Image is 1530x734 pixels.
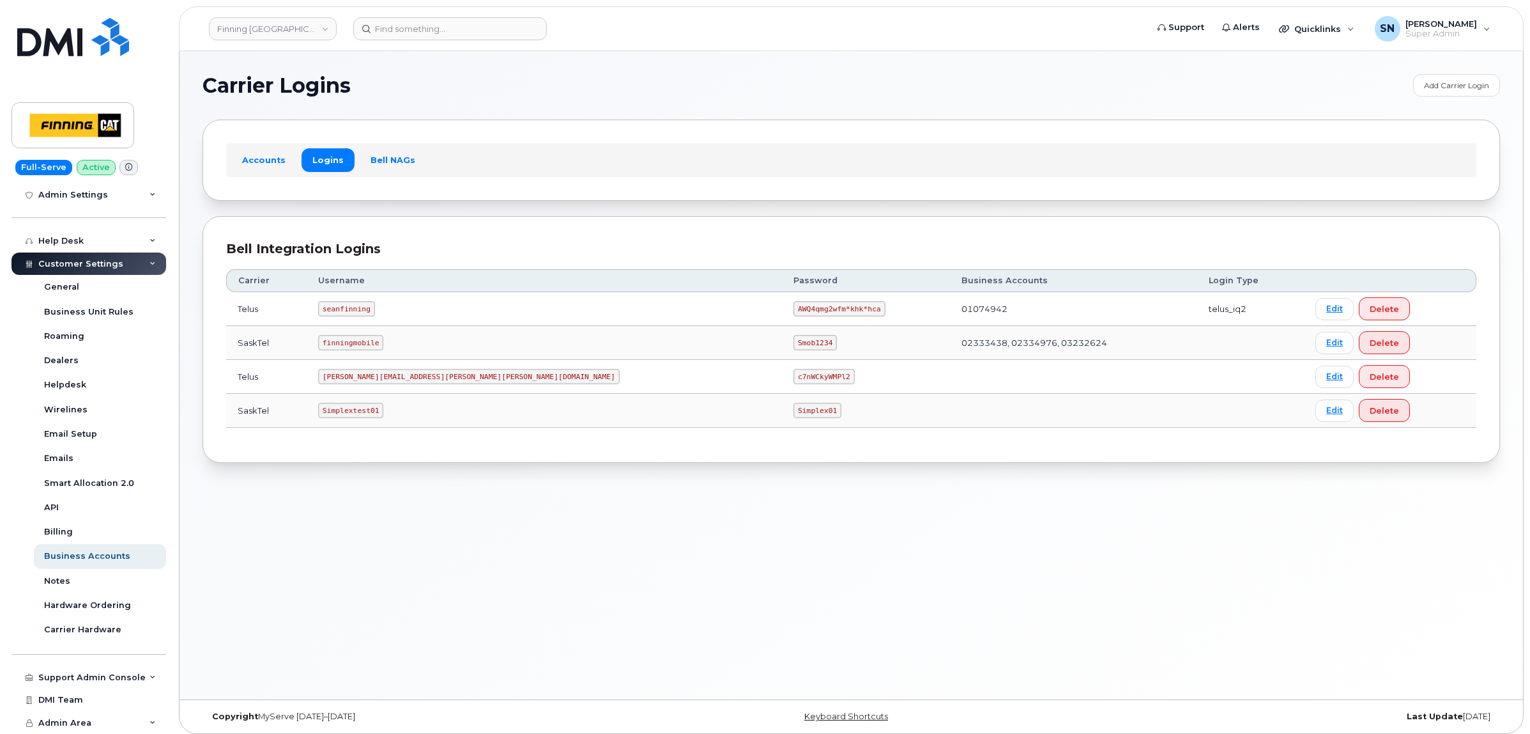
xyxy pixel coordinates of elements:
a: Add Carrier Login [1413,74,1500,97]
td: SaskTel [226,326,307,360]
button: Delete [1359,399,1410,422]
td: Telus [226,360,307,394]
code: seanfinning [318,301,375,316]
span: Carrier Logins [203,76,351,95]
td: SaskTel [226,394,307,428]
th: Carrier [226,269,307,292]
td: telus_iq2 [1197,292,1304,326]
span: Delete [1370,337,1399,349]
a: Edit [1315,366,1354,388]
div: Bell Integration Logins [226,240,1476,258]
a: Edit [1315,332,1354,354]
a: Accounts [231,148,296,171]
td: 01074942 [950,292,1197,326]
th: Login Type [1197,269,1304,292]
code: Smob1234 [793,335,837,350]
th: Business Accounts [950,269,1197,292]
strong: Copyright [212,712,258,721]
div: MyServe [DATE]–[DATE] [203,712,635,722]
th: Username [307,269,782,292]
button: Delete [1359,331,1410,354]
code: finningmobile [318,335,383,350]
a: Edit [1315,400,1354,422]
th: Password [782,269,950,292]
code: Simplextest01 [318,403,383,418]
td: 02333438, 02334976, 03232624 [950,326,1197,360]
code: [PERSON_NAME][EMAIL_ADDRESS][PERSON_NAME][PERSON_NAME][DOMAIN_NAME] [318,369,620,384]
button: Delete [1359,365,1410,388]
a: Keyboard Shortcuts [804,712,888,721]
a: Bell NAGs [360,148,426,171]
a: Logins [302,148,355,171]
div: [DATE] [1067,712,1500,722]
td: Telus [226,292,307,326]
button: Delete [1359,297,1410,320]
span: Delete [1370,405,1399,417]
strong: Last Update [1407,712,1463,721]
span: Delete [1370,303,1399,315]
code: AWQ4qmg2wfm*khk*hca [793,301,885,316]
span: Delete [1370,371,1399,383]
code: Simplex01 [793,403,841,418]
a: Edit [1315,298,1354,320]
code: c7nWCkyWMPl2 [793,369,854,384]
